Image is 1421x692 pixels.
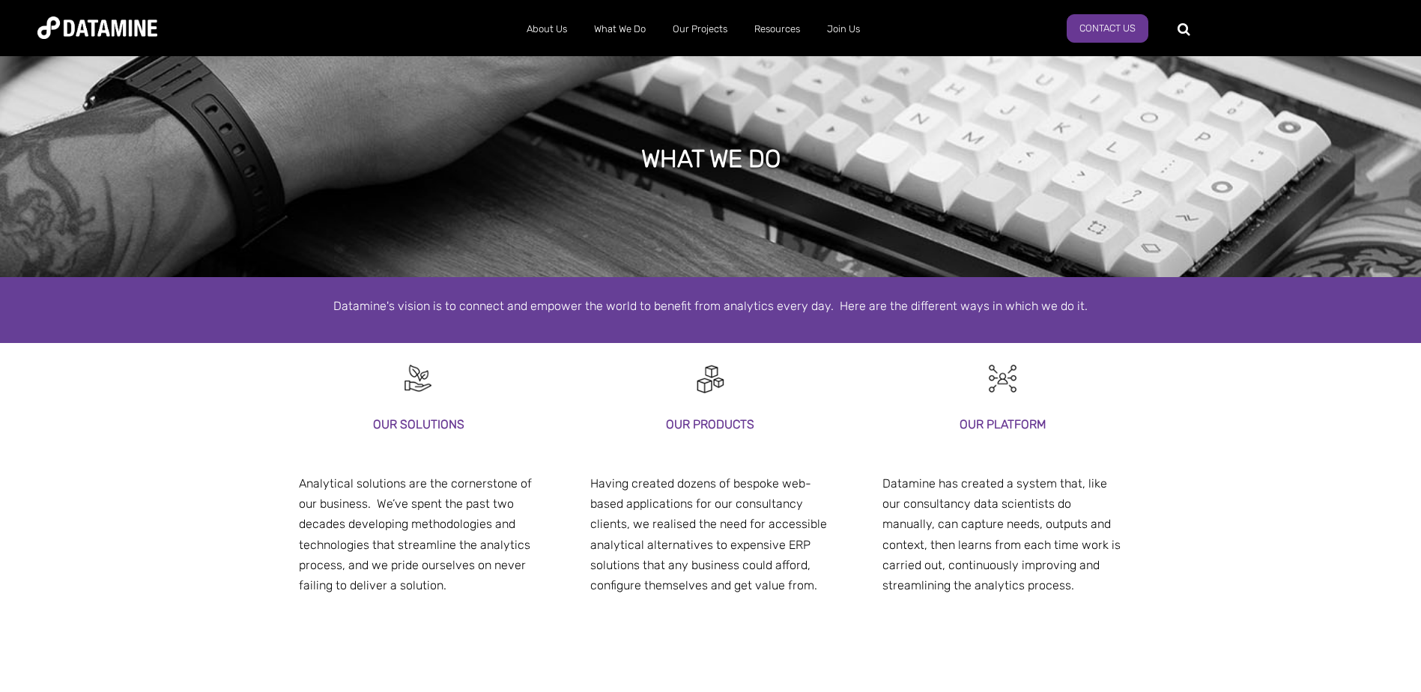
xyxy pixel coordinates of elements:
img: Recruitment Black-10-1 [402,362,435,395]
a: Our Projects [659,10,741,49]
a: Join Us [813,10,873,49]
span: our platform [882,449,951,463]
span: Having created dozens of bespoke web-based applications for our consultancy clients, we realised ... [590,476,827,592]
h3: our platform [882,414,1123,434]
span: Datamine has created a system that, like our consultancy data scientists do manually, can capture... [882,476,1121,592]
p: Datamine's vision is to connect and empower the world to benefit from analytics every day. Here a... [284,296,1138,316]
a: What We Do [581,10,659,49]
img: Datamine [37,16,157,39]
h3: our products [590,414,831,434]
span: Analytical solutions are the cornerstone of our business. We’ve spent the past two decades develo... [299,476,532,592]
span: our platform [299,449,367,463]
h3: Our solutions [299,414,539,434]
img: Digital Activation-1 [694,362,727,395]
a: About Us [513,10,581,49]
h1: what we do [641,142,781,175]
img: Customer Analytics-1 [986,362,1019,395]
a: Contact Us [1067,14,1148,43]
span: our platform [590,449,658,463]
a: Resources [741,10,813,49]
